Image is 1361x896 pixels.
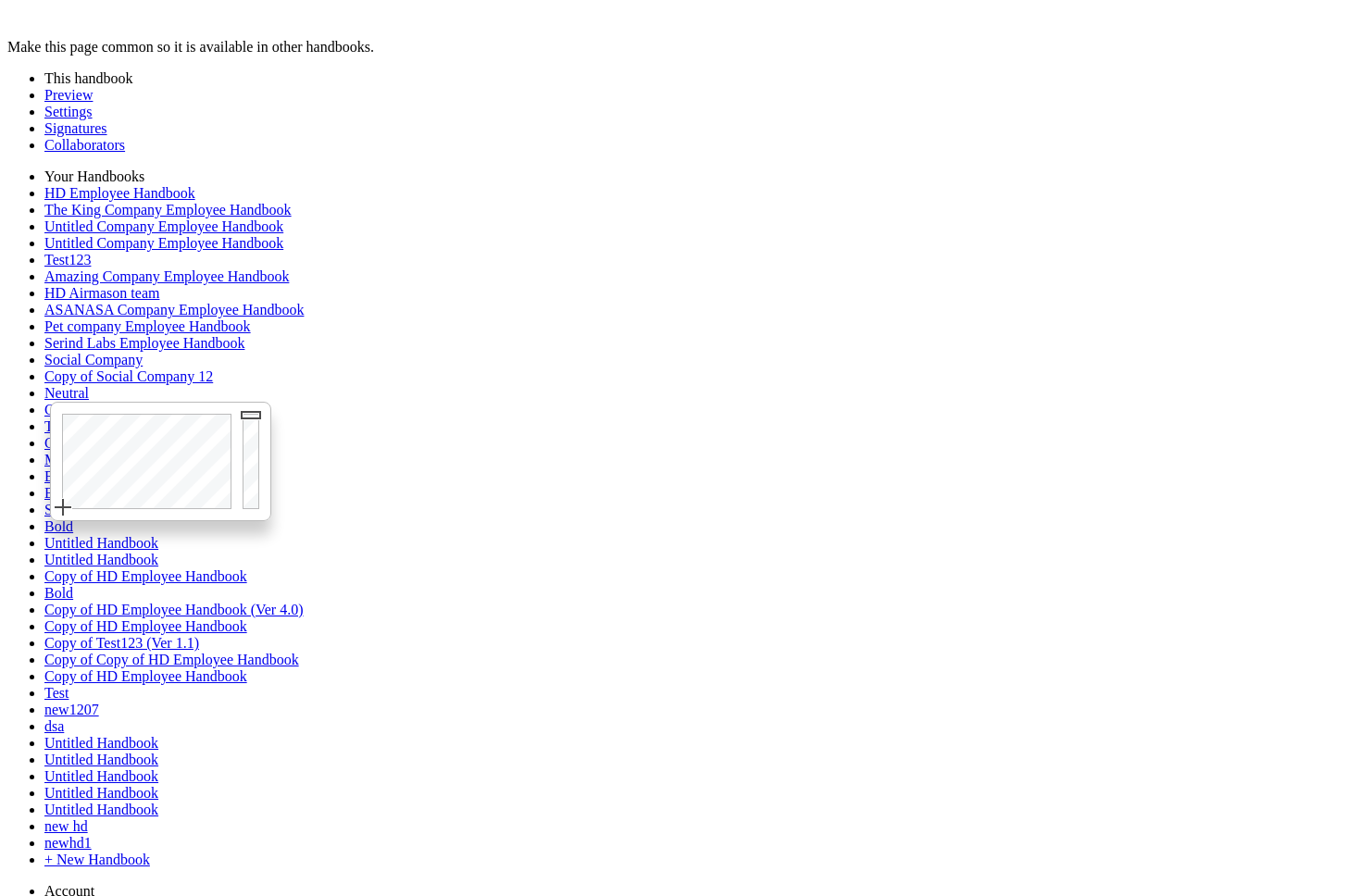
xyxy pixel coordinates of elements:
a: HD Airmason team [44,285,159,301]
a: Sleek [44,502,78,517]
a: new hd [44,818,88,834]
a: Untitled Company Employee Handbook [44,218,283,234]
a: ASANASA Company Employee Handbook [44,302,304,317]
a: Untitled Handbook [44,735,158,751]
a: Neutral [44,385,89,401]
a: Untitled Handbook [44,535,158,551]
a: dsa [44,718,64,734]
a: Copy of Neutral [44,435,141,451]
a: Copy of HD Employee Handbook [44,568,247,584]
a: Bold [44,585,73,601]
a: Untitled Handbook [44,752,158,767]
div: Make this page common so it is available in other handbooks. [7,39,1354,56]
a: Copy of HD Employee Handbook [44,402,247,417]
a: Untitled Handbook [44,768,158,784]
a: Bold [44,518,73,534]
a: Copy of HD Employee Handbook (Ver 4.0) [44,602,304,617]
a: Serind Labs Employee Handbook [44,335,244,351]
a: HD Employee Handbook [44,185,195,201]
a: Test123 [44,252,91,268]
a: Social Company [44,352,143,367]
a: Untitled Handbook [44,802,158,817]
a: new1207 [44,702,99,717]
a: newhd1 [44,835,92,851]
a: Untitled Handbook [44,785,158,801]
a: Collaborators [44,137,125,153]
a: Signatures [44,120,107,136]
a: Amazing Company Employee Handbook [44,268,289,284]
a: Modern [44,452,92,467]
a: Copy of Social Company 12 [44,368,213,384]
a: Untitled Company Employee Handbook [44,235,283,251]
a: + New Handbook [44,852,150,867]
a: Test Settings handbook [44,418,182,434]
a: Untitled Handbook [44,552,158,567]
a: Pet company Employee Handbook [44,318,251,334]
a: The King Company Employee Handbook [44,202,292,218]
a: Copy of HD Employee Handbook [44,618,247,634]
a: Copy of Copy of HD Employee Handbook [44,652,299,667]
a: Bold [44,485,73,501]
a: Copy of HD Employee Handbook [44,668,247,684]
a: Copy of Test123 (Ver 1.1) [44,635,199,651]
a: Bold [44,468,73,484]
a: Test [44,685,69,701]
a: Preview [44,87,93,103]
a: Settings [44,104,93,119]
li: Your Handbooks [44,168,1354,185]
li: This handbook [44,70,1354,87]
